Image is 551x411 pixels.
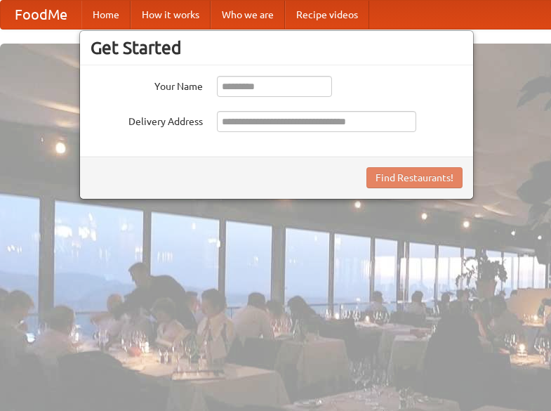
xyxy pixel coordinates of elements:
[91,111,203,129] label: Delivery Address
[131,1,211,29] a: How it works
[211,1,285,29] a: Who we are
[285,1,369,29] a: Recipe videos
[1,1,81,29] a: FoodMe
[366,167,463,188] button: Find Restaurants!
[91,37,463,58] h3: Get Started
[91,76,203,93] label: Your Name
[81,1,131,29] a: Home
